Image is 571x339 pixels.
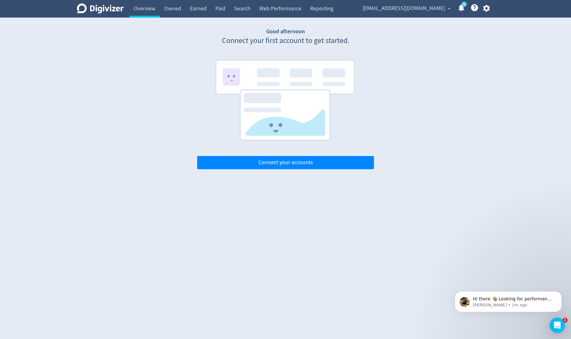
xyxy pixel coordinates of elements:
[197,156,374,169] button: Connect your accounts
[446,6,452,11] span: expand_more
[463,2,465,7] text: 5
[461,2,467,7] a: 5
[197,28,374,35] h1: Good afternoon
[197,159,374,166] a: Connect your accounts
[445,278,571,322] iframe: Intercom notifications message
[550,318,565,333] div: Open Intercom Messenger
[197,35,374,46] p: Connect your first account to get started.
[563,318,568,323] span: 1
[360,3,452,13] button: [EMAIL_ADDRESS][DOMAIN_NAME]
[258,160,313,165] span: Connect your accounts
[363,3,445,13] span: [EMAIL_ADDRESS][DOMAIN_NAME]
